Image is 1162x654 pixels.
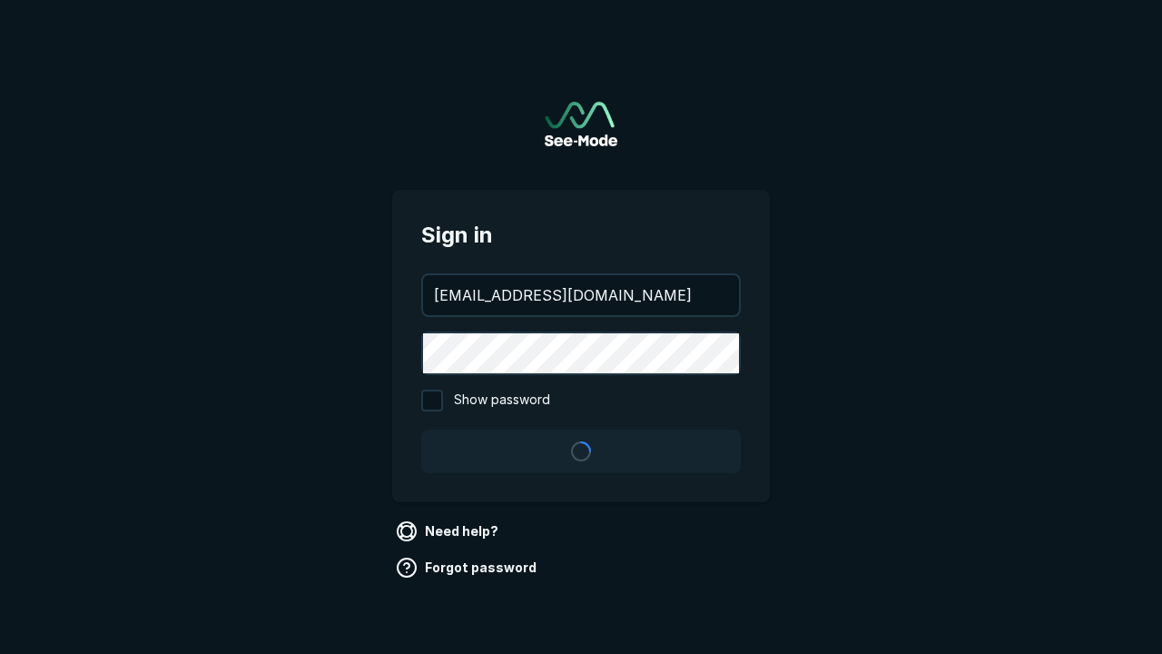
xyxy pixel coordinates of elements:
a: Need help? [392,517,506,546]
a: Forgot password [392,553,544,582]
span: Sign in [421,219,741,252]
img: See-Mode Logo [545,102,617,146]
input: your@email.com [423,275,739,315]
span: Show password [454,390,550,411]
a: Go to sign in [545,102,617,146]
